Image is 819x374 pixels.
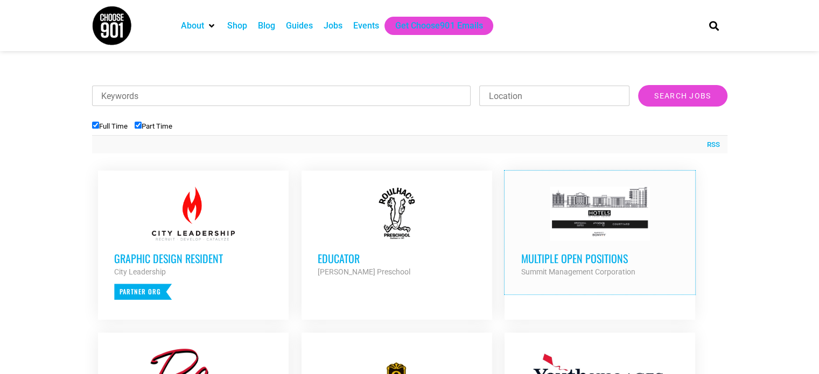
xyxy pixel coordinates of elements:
[318,267,410,276] strong: [PERSON_NAME] Preschool
[353,19,379,32] a: Events
[324,19,342,32] a: Jobs
[705,17,723,34] div: Search
[92,122,128,130] label: Full Time
[702,139,720,150] a: RSS
[176,17,222,35] div: About
[92,86,471,106] input: Keywords
[258,19,275,32] a: Blog
[227,19,247,32] a: Shop
[176,17,690,35] nav: Main nav
[638,85,727,107] input: Search Jobs
[318,251,476,265] h3: Educator
[395,19,482,32] a: Get Choose901 Emails
[98,171,289,316] a: Graphic Design Resident City Leadership Partner Org
[114,251,272,265] h3: Graphic Design Resident
[286,19,313,32] a: Guides
[135,122,172,130] label: Part Time
[92,122,99,129] input: Full Time
[114,267,166,276] strong: City Leadership
[521,251,679,265] h3: Multiple Open Positions
[135,122,142,129] input: Part Time
[302,171,492,294] a: Educator [PERSON_NAME] Preschool
[521,267,635,276] strong: Summit Management Corporation
[181,19,204,32] a: About
[505,171,695,294] a: Multiple Open Positions Summit Management Corporation
[479,86,629,106] input: Location
[114,284,172,300] p: Partner Org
